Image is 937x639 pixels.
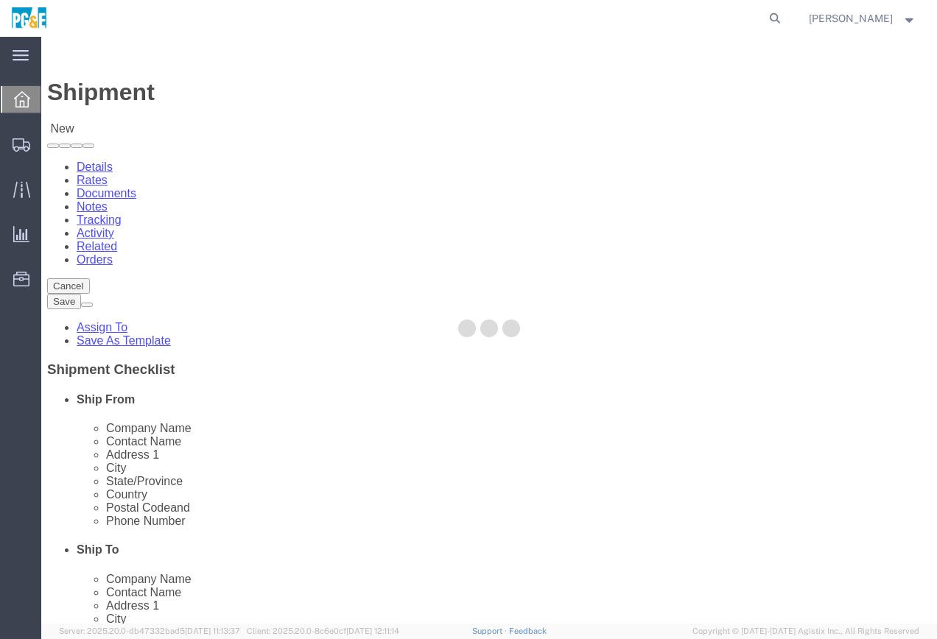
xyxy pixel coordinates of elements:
a: Feedback [509,626,547,635]
span: [DATE] 11:13:37 [185,626,240,635]
span: Client: 2025.20.0-8c6e0cf [247,626,399,635]
span: [DATE] 12:11:14 [346,626,399,635]
span: Copyright © [DATE]-[DATE] Agistix Inc., All Rights Reserved [692,625,919,638]
button: [PERSON_NAME] [808,10,917,27]
span: Jose Sanchez [809,10,893,27]
span: Server: 2025.20.0-db47332bad5 [59,626,240,635]
img: logo [10,7,48,29]
a: Support [472,626,509,635]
